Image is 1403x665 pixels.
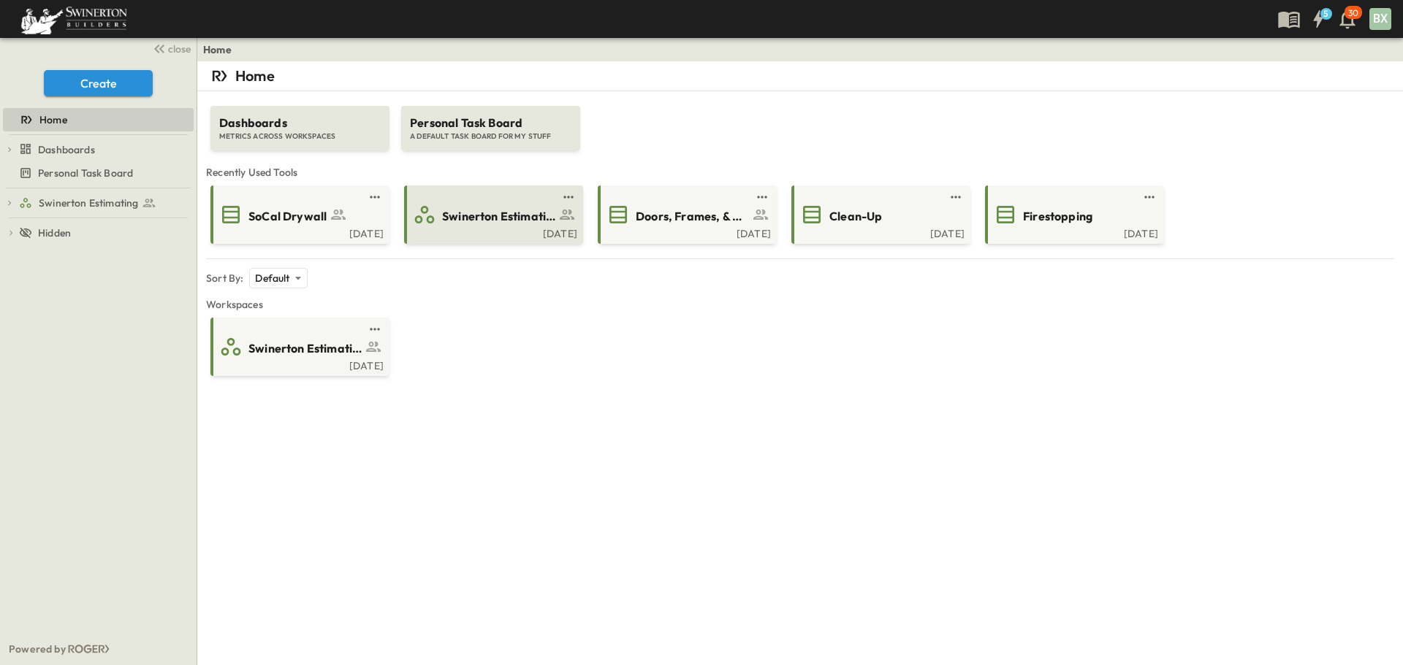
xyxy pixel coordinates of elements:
span: Clean-Up [829,208,882,225]
button: test [1141,188,1158,206]
a: Doors, Frames, & Hardware [601,203,771,226]
span: Dashboards [219,115,381,131]
span: Recently Used Tools [206,165,1394,180]
span: A DEFAULT TASK BOARD FOR MY STUFF [410,131,571,142]
a: Home [203,42,232,57]
button: test [366,188,384,206]
a: Home [3,109,191,130]
h6: 5 [1323,8,1328,20]
span: Firestopping [1023,208,1092,225]
a: SoCal Drywall [213,203,384,226]
a: Firestopping [988,203,1158,226]
a: Dashboards [19,139,191,160]
a: Personal Task BoardA DEFAULT TASK BOARD FOR MY STUFF [400,91,582,150]
a: Clean-Up [794,203,965,226]
span: Dashboards [38,142,95,157]
a: Swinerton Estimating [19,193,191,213]
a: Swinerton Estimating [407,203,577,226]
button: test [947,188,965,206]
a: [DATE] [601,226,771,238]
span: Home [39,112,67,127]
a: [DATE] [213,358,384,370]
span: Doors, Frames, & Hardware [636,208,749,225]
div: Personal Task Boardtest [3,161,194,185]
span: SoCal Drywall [248,208,327,225]
nav: breadcrumbs [203,42,240,57]
span: Hidden [38,226,71,240]
span: Swinerton Estimating [248,340,362,357]
button: test [366,320,384,338]
button: test [560,188,577,206]
a: [DATE] [988,226,1158,238]
a: [DATE] [407,226,577,238]
span: Swinerton Estimating [442,208,555,225]
span: Personal Task Board [38,166,133,180]
button: 5 [1304,6,1333,32]
span: Personal Task Board [410,115,571,131]
img: 6c363589ada0b36f064d841b69d3a419a338230e66bb0a533688fa5cc3e9e735.png [18,4,130,34]
span: METRICS ACROSS WORKSPACES [219,131,381,142]
p: Home [235,66,275,86]
button: BX [1368,7,1393,31]
div: Default [249,268,307,288]
button: close [147,38,194,58]
p: Sort By: [206,271,243,285]
button: Create [44,70,153,96]
button: test [753,188,771,206]
span: close [168,42,191,56]
p: Default [255,271,289,285]
a: [DATE] [213,226,384,238]
a: [DATE] [794,226,965,238]
p: 30 [1348,7,1358,19]
span: Workspaces [206,297,1394,312]
a: DashboardsMETRICS ACROSS WORKSPACES [209,91,391,150]
a: Swinerton Estimating [213,335,384,358]
span: Swinerton Estimating [39,196,138,210]
a: Personal Task Board [3,163,191,183]
div: BX [1369,8,1391,30]
div: Swinerton Estimatingtest [3,191,194,215]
